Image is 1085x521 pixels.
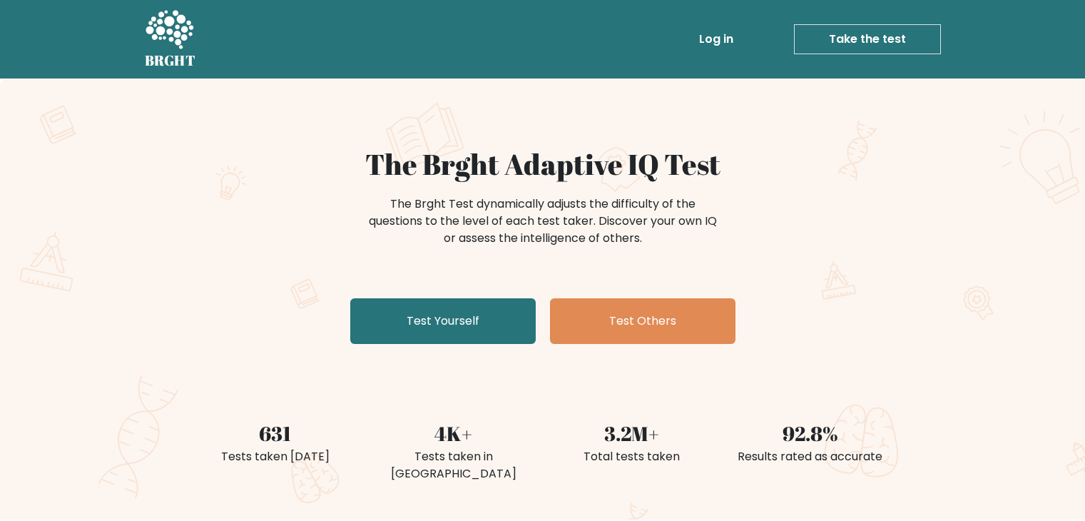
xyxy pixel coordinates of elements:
[145,6,196,73] a: BRGHT
[365,196,721,247] div: The Brght Test dynamically adjusts the difficulty of the questions to the level of each test take...
[195,448,356,465] div: Tests taken [DATE]
[551,418,713,448] div: 3.2M+
[551,448,713,465] div: Total tests taken
[145,52,196,69] h5: BRGHT
[550,298,735,344] a: Test Others
[373,448,534,482] div: Tests taken in [GEOGRAPHIC_DATA]
[794,24,941,54] a: Take the test
[730,448,891,465] div: Results rated as accurate
[693,25,739,54] a: Log in
[195,418,356,448] div: 631
[373,418,534,448] div: 4K+
[730,418,891,448] div: 92.8%
[350,298,536,344] a: Test Yourself
[195,147,891,181] h1: The Brght Adaptive IQ Test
